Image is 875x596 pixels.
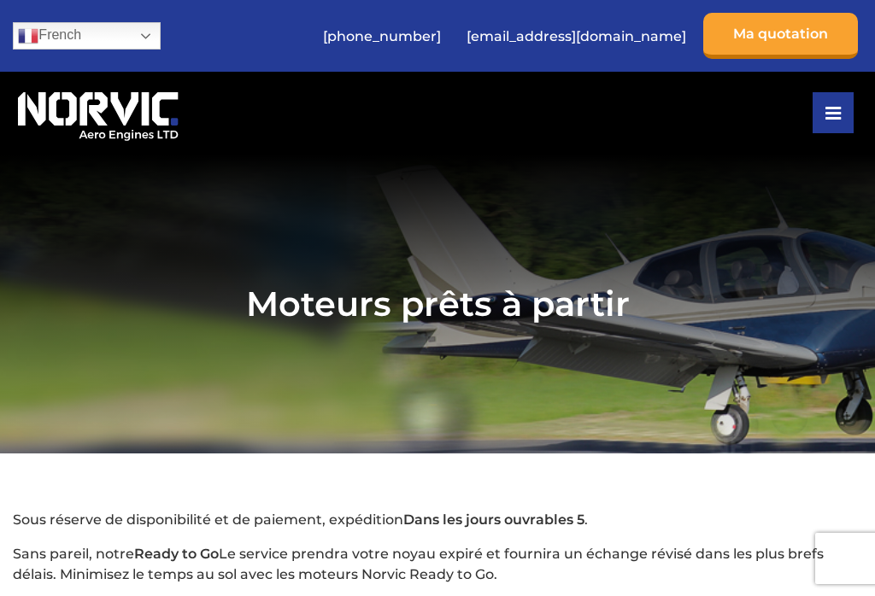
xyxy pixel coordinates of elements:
p: Sans pareil, notre Le service prendra votre noyau expiré et fournira un échange révisé dans les p... [13,544,861,585]
a: Ma quotation [703,13,858,59]
strong: Dans les jours ouvrables 5 [403,511,584,528]
img: fr [18,26,38,46]
p: Sous réserve de disponibilité et de paiement, expédition . [13,510,861,530]
a: [EMAIL_ADDRESS][DOMAIN_NAME] [458,15,695,57]
h1: Moteurs prêts à partir [13,283,861,324]
a: French [13,22,161,50]
strong: Ready to Go [134,546,219,562]
a: [PHONE_NUMBER] [314,15,449,57]
img: Logo de Norvic Aero Engines [13,85,183,142]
